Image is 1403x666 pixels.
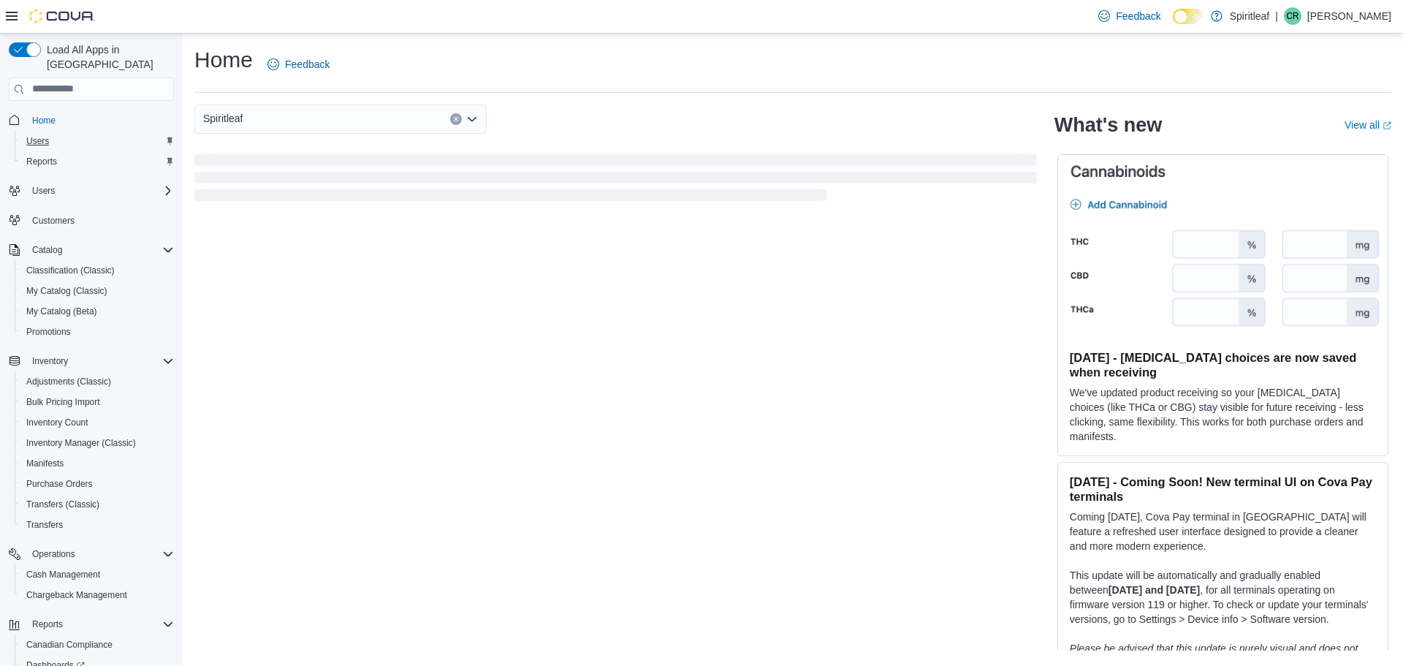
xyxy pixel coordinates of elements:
span: Users [32,185,55,197]
span: My Catalog (Classic) [26,285,107,297]
a: Inventory Count [20,414,94,431]
span: Adjustments (Classic) [20,373,174,390]
button: Open list of options [466,113,478,125]
a: Inventory Manager (Classic) [20,434,142,452]
span: Reports [20,153,174,170]
button: Transfers (Classic) [15,494,180,515]
button: Inventory [26,352,74,370]
h3: [DATE] - Coming Soon! New terminal UI on Cova Pay terminals [1070,474,1376,504]
button: My Catalog (Beta) [15,301,180,322]
button: Inventory [3,351,180,371]
input: Dark Mode [1173,9,1204,24]
span: Classification (Classic) [20,262,174,279]
button: Cash Management [15,564,180,585]
button: Classification (Classic) [15,260,180,281]
span: Purchase Orders [20,475,174,493]
button: Inventory Count [15,412,180,433]
button: Promotions [15,322,180,342]
a: Transfers (Classic) [20,496,105,513]
button: Adjustments (Classic) [15,371,180,392]
span: Purchase Orders [26,478,93,490]
span: Chargeback Management [20,586,174,604]
h2: What's new [1054,113,1162,137]
span: Loading [194,157,1037,204]
span: CR [1286,7,1299,25]
a: Transfers [20,516,69,534]
span: Transfers (Classic) [20,496,174,513]
span: Classification (Classic) [26,265,115,276]
span: Catalog [32,244,62,256]
span: Canadian Compliance [20,636,174,654]
a: Chargeback Management [20,586,133,604]
span: Operations [32,548,75,560]
span: Canadian Compliance [26,639,113,651]
span: Inventory Count [26,417,88,428]
button: Reports [3,614,180,635]
span: Customers [26,211,174,230]
span: Inventory [26,352,174,370]
a: Feedback [1092,1,1166,31]
span: Transfers [26,519,63,531]
span: Feedback [1116,9,1160,23]
a: Home [26,112,61,129]
span: Spiritleaf [203,110,243,127]
span: Promotions [20,323,174,341]
span: Users [26,135,49,147]
span: Reports [32,618,63,630]
a: Manifests [20,455,69,472]
a: View allExternal link [1345,119,1391,131]
span: Inventory [32,355,68,367]
span: Transfers (Classic) [26,499,99,510]
span: Users [26,182,174,200]
span: Load All Apps in [GEOGRAPHIC_DATA] [41,42,174,72]
button: Catalog [26,241,68,259]
a: Classification (Classic) [20,262,121,279]
span: Inventory Manager (Classic) [20,434,174,452]
span: Inventory Manager (Classic) [26,437,136,449]
span: Feedback [285,57,330,72]
p: Spiritleaf [1230,7,1269,25]
span: Cash Management [26,569,100,580]
span: Home [32,115,56,126]
button: Bulk Pricing Import [15,392,180,412]
button: Chargeback Management [15,585,180,605]
span: Operations [26,545,174,563]
a: Purchase Orders [20,475,99,493]
span: Home [26,111,174,129]
button: Clear input [450,113,462,125]
button: Transfers [15,515,180,535]
p: [PERSON_NAME] [1307,7,1391,25]
button: My Catalog (Classic) [15,281,180,301]
span: Promotions [26,326,71,338]
span: Transfers [20,516,174,534]
span: Inventory Count [20,414,174,431]
span: Manifests [20,455,174,472]
h3: [DATE] - [MEDICAL_DATA] choices are now saved when receiving [1070,350,1376,379]
a: Customers [26,212,80,230]
h1: Home [194,45,253,75]
button: Users [3,181,180,201]
svg: External link [1383,121,1391,130]
span: Bulk Pricing Import [20,393,174,411]
span: Reports [26,616,174,633]
button: Operations [3,544,180,564]
span: Reports [26,156,57,167]
span: Adjustments (Classic) [26,376,111,387]
a: Promotions [20,323,77,341]
p: | [1275,7,1278,25]
button: Users [26,182,61,200]
span: Users [20,132,174,150]
span: Dark Mode [1173,24,1174,25]
span: My Catalog (Beta) [20,303,174,320]
button: Customers [3,210,180,231]
span: Manifests [26,458,64,469]
button: Manifests [15,453,180,474]
a: My Catalog (Classic) [20,282,113,300]
button: Users [15,131,180,151]
img: Cova [29,9,95,23]
a: Feedback [262,50,335,79]
button: Canadian Compliance [15,635,180,655]
a: Adjustments (Classic) [20,373,117,390]
span: My Catalog (Beta) [26,306,97,317]
span: Bulk Pricing Import [26,396,100,408]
